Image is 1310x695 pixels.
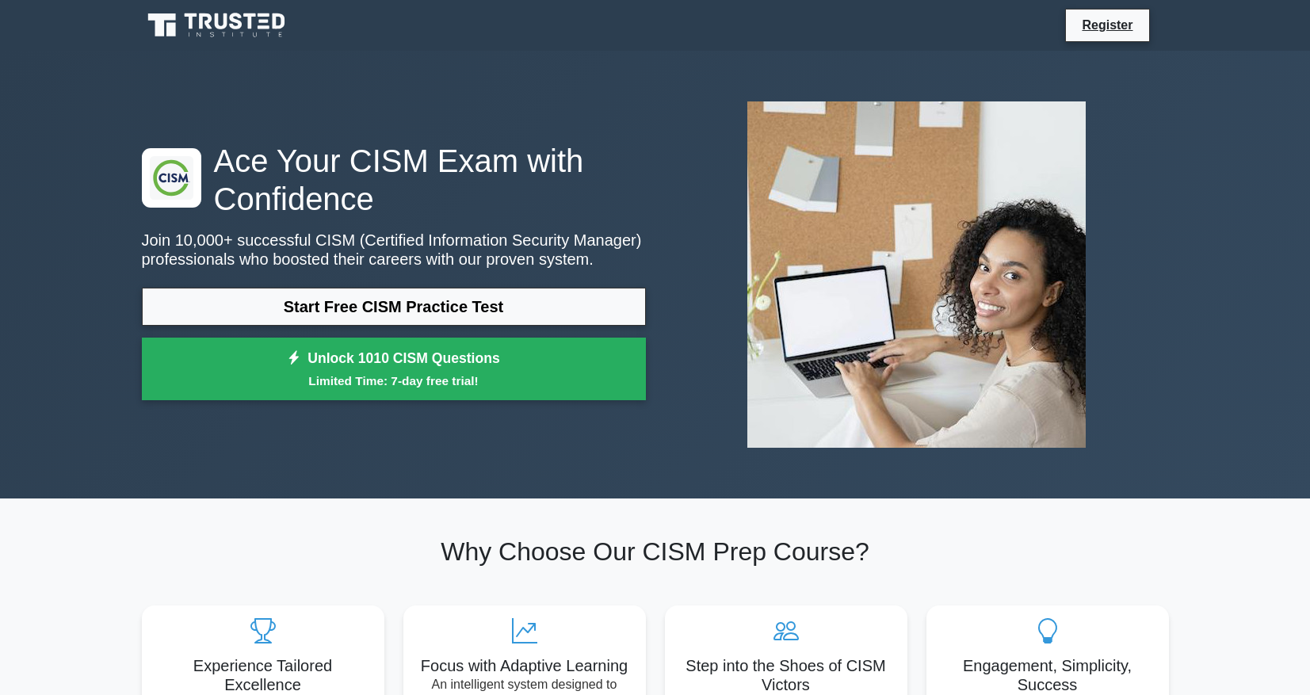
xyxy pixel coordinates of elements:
a: Unlock 1010 CISM QuestionsLimited Time: 7-day free trial! [142,338,646,401]
h5: Engagement, Simplicity, Success [939,656,1156,694]
p: Join 10,000+ successful CISM (Certified Information Security Manager) professionals who boosted t... [142,231,646,269]
h2: Why Choose Our CISM Prep Course? [142,537,1169,567]
h1: Ace Your CISM Exam with Confidence [142,142,646,218]
h5: Step into the Shoes of CISM Victors [678,656,895,694]
h5: Focus with Adaptive Learning [416,656,633,675]
a: Start Free CISM Practice Test [142,288,646,326]
h5: Experience Tailored Excellence [155,656,372,694]
a: Register [1072,15,1142,35]
small: Limited Time: 7-day free trial! [162,372,626,390]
